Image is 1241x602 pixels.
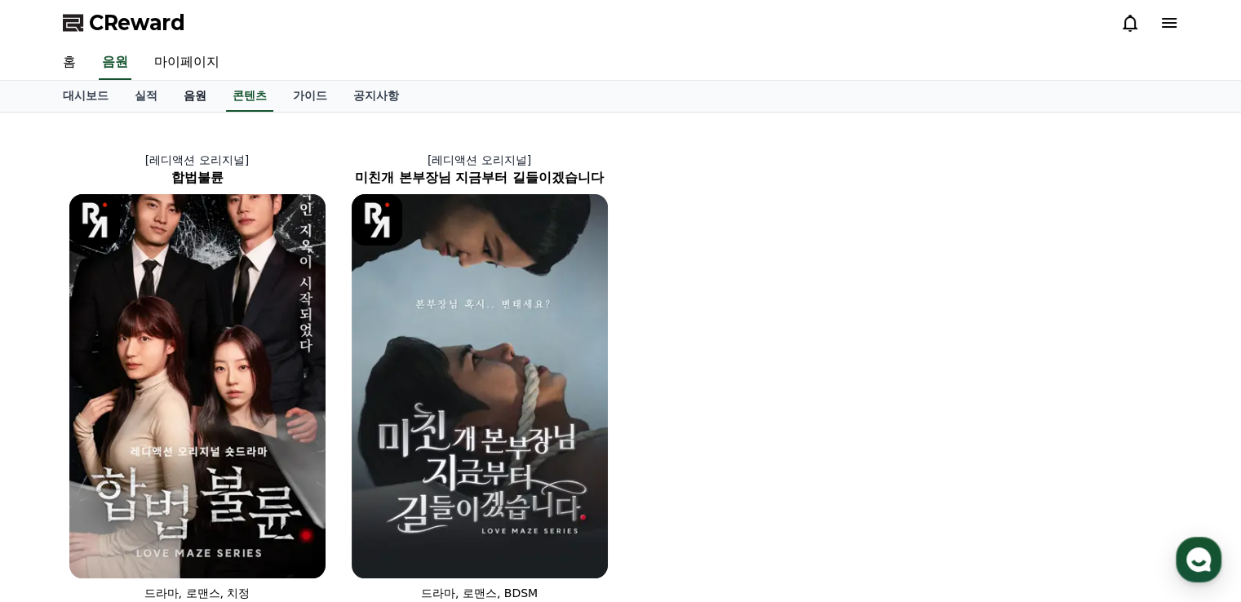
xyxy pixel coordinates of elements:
[5,467,108,507] a: 홈
[50,46,89,80] a: 홈
[339,168,621,188] h2: 미친개 본부장님 지금부터 길들이겠습니다
[99,46,131,80] a: 음원
[122,81,171,112] a: 실적
[56,152,339,168] p: [레디액션 오리지널]
[421,587,538,600] span: 드라마, 로맨스, BDSM
[63,10,185,36] a: CReward
[211,467,313,507] a: 설정
[56,168,339,188] h2: 합법불륜
[339,152,621,168] p: [레디액션 오리지널]
[149,492,169,505] span: 대화
[51,491,61,504] span: 홈
[50,81,122,112] a: 대시보드
[226,81,273,112] a: 콘텐츠
[69,194,121,246] img: [object Object] Logo
[144,587,250,600] span: 드라마, 로맨스, 치정
[352,194,403,246] img: [object Object] Logo
[352,194,608,578] img: 미친개 본부장님 지금부터 길들이겠습니다
[252,491,272,504] span: 설정
[280,81,340,112] a: 가이드
[171,81,219,112] a: 음원
[89,10,185,36] span: CReward
[340,81,412,112] a: 공지사항
[108,467,211,507] a: 대화
[69,194,326,578] img: 합법불륜
[141,46,233,80] a: 마이페이지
